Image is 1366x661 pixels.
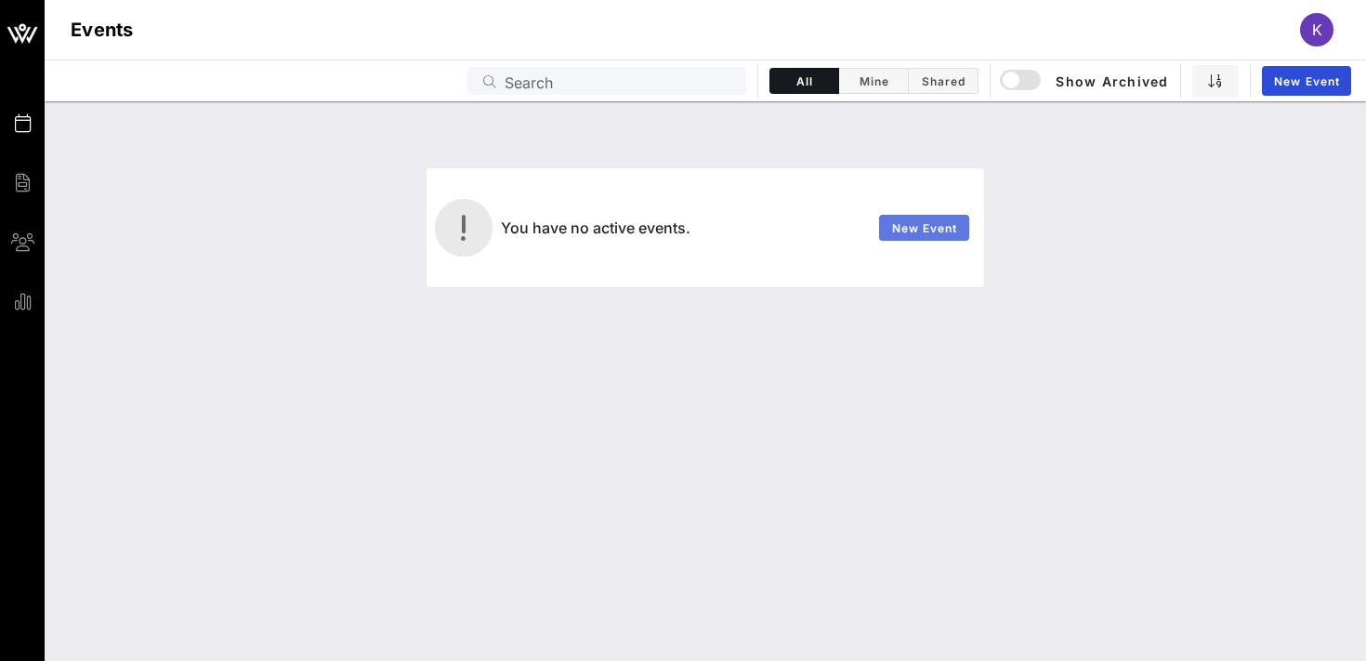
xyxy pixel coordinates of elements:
span: New Event [891,221,958,235]
span: K [1312,20,1322,39]
a: New Event [1262,66,1351,96]
button: Mine [839,68,909,94]
span: Shared [920,74,966,88]
span: All [782,74,827,88]
div: K [1300,13,1333,46]
span: You have no active events. [501,218,690,237]
span: Show Archived [1003,70,1168,92]
span: New Event [1273,74,1340,88]
button: Show Archived [1002,64,1169,98]
span: Mine [850,74,897,88]
h1: Events [71,15,134,45]
button: Shared [909,68,979,94]
button: All [769,68,839,94]
a: New Event [879,215,969,241]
